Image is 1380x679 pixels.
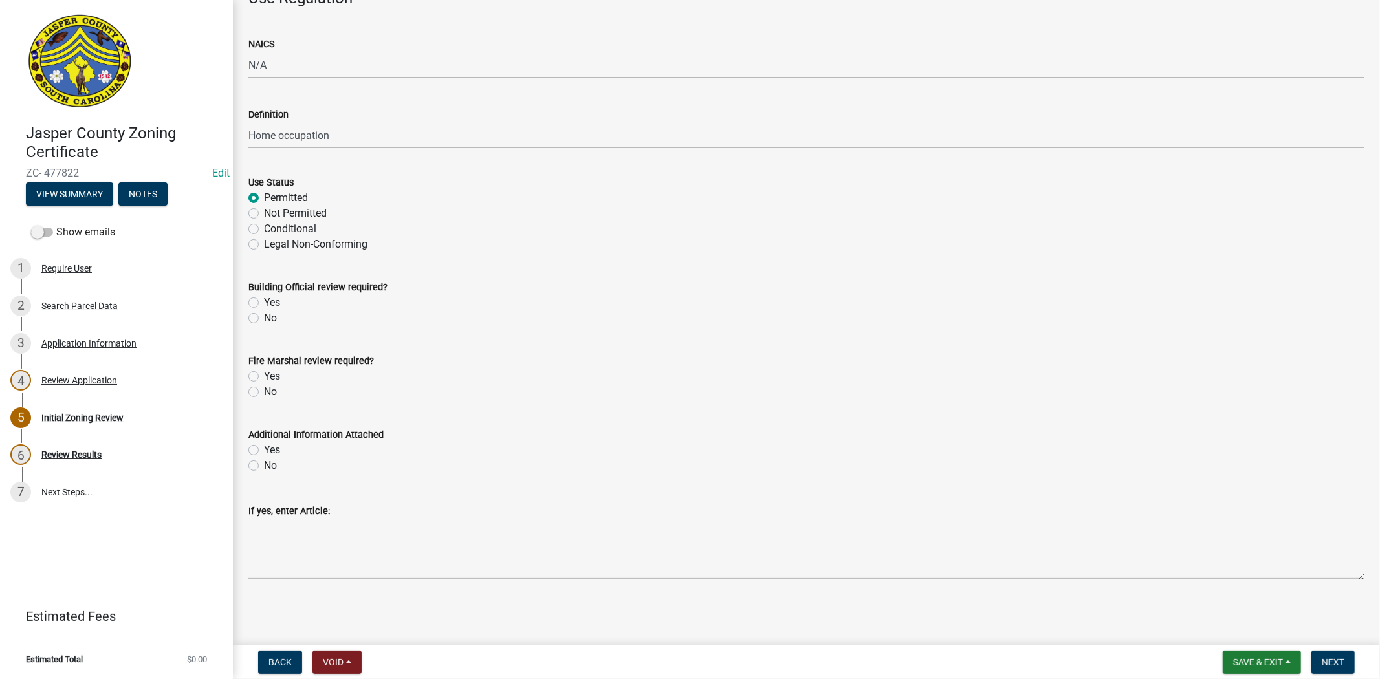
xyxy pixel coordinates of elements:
div: 2 [10,296,31,316]
span: $0.00 [187,655,207,663]
label: Not Permitted [264,206,327,221]
button: Save & Exit [1223,651,1301,674]
div: Initial Zoning Review [41,413,124,422]
span: Back [268,657,292,667]
label: No [264,458,277,473]
label: If yes, enter Article: [248,507,330,516]
label: Show emails [31,224,115,240]
button: Next [1311,651,1355,674]
button: View Summary [26,182,113,206]
span: Save & Exit [1233,657,1283,667]
div: 5 [10,407,31,428]
a: Edit [212,167,230,179]
span: Next [1322,657,1344,667]
wm-modal-confirm: Edit Application Number [212,167,230,179]
span: Estimated Total [26,655,83,663]
div: Search Parcel Data [41,301,118,310]
label: Conditional [264,221,316,237]
label: Yes [264,295,280,310]
div: 6 [10,444,31,465]
button: Back [258,651,302,674]
div: Review Application [41,376,117,385]
label: NAICS [248,40,275,49]
div: Application Information [41,339,137,348]
label: Additional Information Attached [248,431,384,440]
div: Require User [41,264,92,273]
label: Fire Marshal review required? [248,357,374,366]
label: Legal Non-Conforming [264,237,367,252]
label: Yes [264,442,280,458]
div: 3 [10,333,31,354]
label: Permitted [264,190,308,206]
label: Yes [264,369,280,384]
span: Void [323,657,344,667]
label: Building Official review required? [248,283,388,292]
img: Jasper County, South Carolina [26,14,134,111]
label: Use Status [248,178,294,188]
label: No [264,310,277,326]
wm-modal-confirm: Summary [26,189,113,200]
div: 7 [10,482,31,502]
div: 1 [10,258,31,279]
h4: Jasper County Zoning Certificate [26,124,223,162]
button: Void [312,651,362,674]
label: Definition [248,111,289,120]
a: Estimated Fees [10,603,212,629]
div: Review Results [41,450,102,459]
div: 4 [10,370,31,391]
label: No [264,384,277,400]
wm-modal-confirm: Notes [118,189,168,200]
span: ZC- 477822 [26,167,207,179]
button: Notes [118,182,168,206]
